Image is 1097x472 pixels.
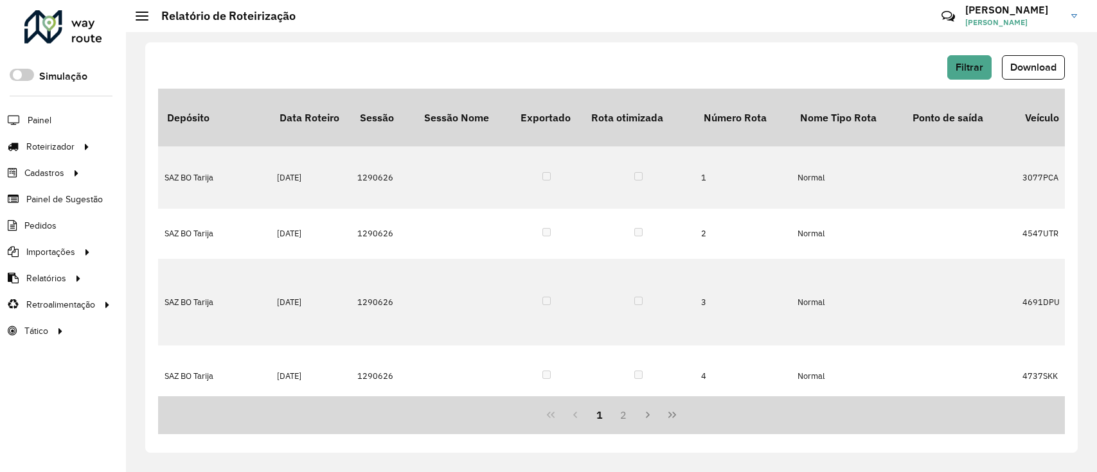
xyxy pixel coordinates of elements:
td: 3 [695,259,791,345]
span: Cadastros [24,166,64,180]
td: 4737SKK [1016,345,1080,408]
td: [DATE] [271,345,351,408]
th: Nome Tipo Rota [791,89,904,146]
th: Depósito [158,89,271,146]
span: Filtrar [956,62,983,73]
td: 1290626 [351,146,415,209]
td: [DATE] [271,259,351,345]
th: Sessão [351,89,415,146]
td: 2 [695,209,791,259]
span: Download [1010,62,1057,73]
button: Download [1002,55,1065,80]
button: Last Page [660,403,684,427]
span: Pedidos [24,219,57,232]
button: Filtrar [947,55,992,80]
a: Contato Rápido [934,3,962,30]
span: Roteirizador [26,140,75,153]
td: Normal [791,146,904,209]
td: 1290626 [351,259,415,345]
td: 4 [695,345,791,408]
span: Tático [24,324,48,338]
span: Painel de Sugestão [26,193,103,206]
td: SAZ BO Tarija [158,259,271,345]
td: Normal [791,209,904,259]
td: SAZ BO Tarija [158,146,271,209]
td: 4547UTR [1016,209,1080,259]
th: Ponto de saída [904,89,1016,146]
button: 2 [612,403,636,427]
th: Data Roteiro [271,89,351,146]
span: Painel [28,114,51,127]
th: Veículo [1016,89,1080,146]
th: Sessão Nome [415,89,512,146]
td: [DATE] [271,146,351,209]
h2: Relatório de Roteirização [148,9,296,23]
td: SAZ BO Tarija [158,209,271,259]
td: Normal [791,345,904,408]
h3: [PERSON_NAME] [965,4,1062,16]
th: Exportado [512,89,582,146]
td: 3077PCA [1016,146,1080,209]
td: 1 [695,146,791,209]
th: Rota otimizada [582,89,695,146]
button: Next Page [636,403,660,427]
button: 1 [587,403,612,427]
td: 4691DPU [1016,259,1080,345]
td: 1290626 [351,209,415,259]
td: Normal [791,259,904,345]
span: Relatórios [26,272,66,285]
label: Simulação [39,69,87,84]
th: Número Rota [695,89,791,146]
span: [PERSON_NAME] [965,17,1062,28]
td: SAZ BO Tarija [158,345,271,408]
td: 1290626 [351,345,415,408]
td: [DATE] [271,209,351,259]
span: Retroalimentação [26,298,95,311]
span: Importações [26,245,75,259]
